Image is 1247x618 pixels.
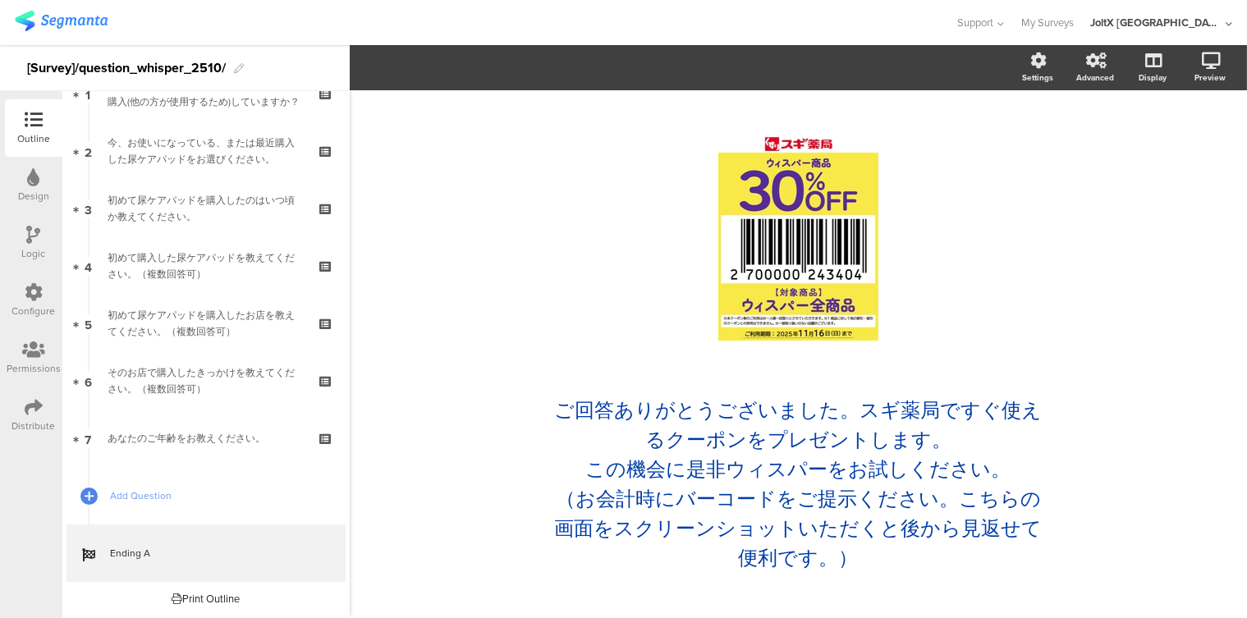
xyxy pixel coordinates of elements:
[1022,71,1053,84] div: Settings
[66,524,346,582] a: Ending A
[15,11,108,31] img: segmanta logo
[17,131,50,146] div: Outline
[552,455,1045,484] p: この機会に是非ウィスパーをお試しください。
[110,488,320,504] span: Add Question
[22,246,46,261] div: Logic
[66,410,346,467] a: 7 あなたのご年齢をお教えください。
[85,372,92,390] span: 6
[1139,71,1167,84] div: Display
[172,591,241,607] div: Print Outline
[108,430,304,446] div: あなたのご年齢をお教えください。
[110,545,320,561] span: Ending A
[85,142,92,160] span: 2
[108,192,304,225] div: 初めて尿ケアパッドを購入したのはいつ頃か教えてください。
[86,85,91,103] span: 1
[85,199,92,217] span: 3
[66,237,346,295] a: 4 初めて購入した尿ケアパッドを教えてください。（複数回答可）
[12,304,56,318] div: Configure
[7,361,61,376] div: Permissions
[12,419,56,433] div: Distribute
[18,189,49,204] div: Design
[1076,71,1114,84] div: Advanced
[66,352,346,410] a: 6 そのお店で購入したきっかけを教えてください。（複数回答可）
[85,314,92,332] span: 5
[108,135,304,167] div: 今、お使いになっている、または最近購入した尿ケアパッドをお選びください。
[108,307,304,340] div: 初めて尿ケアパッドを購入したお店を教えてください。（複数回答可）
[66,180,346,237] a: 3 初めて尿ケアパッドを購入したのはいつ頃か教えてください。
[1090,15,1222,30] div: JoltX [GEOGRAPHIC_DATA]
[66,65,346,122] a: 1 あなたは現在、尿ケアパッドを使用または購入(他の方が使用するため)していますか？
[108,77,304,110] div: あなたは現在、尿ケアパッドを使用または購入(他の方が使用するため)していますか？
[27,55,226,81] div: [Survey]/question_whisper_2510/
[108,249,304,282] div: 初めて購入した尿ケアパッドを教えてください。（複数回答可）
[1194,71,1226,84] div: Preview
[85,429,92,447] span: 7
[66,122,346,180] a: 2 今、お使いになっている、または最近購入した尿ケアパッドをお選びください。
[958,15,994,30] span: Support
[552,484,1045,573] p: （お会計時にバーコードをご提示ください。こちらの画面をスクリーンショットいただくと後から見返せて便利です。）
[108,364,304,397] div: そのお店で購入したきっかけを教えてください。（複数回答可）
[85,257,92,275] span: 4
[552,396,1045,455] p: ご回答ありがとうございました。スギ薬局ですぐ使えるクーポンをプレゼントします。
[66,295,346,352] a: 5 初めて尿ケアパッドを購入したお店を教えてください。（複数回答可）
